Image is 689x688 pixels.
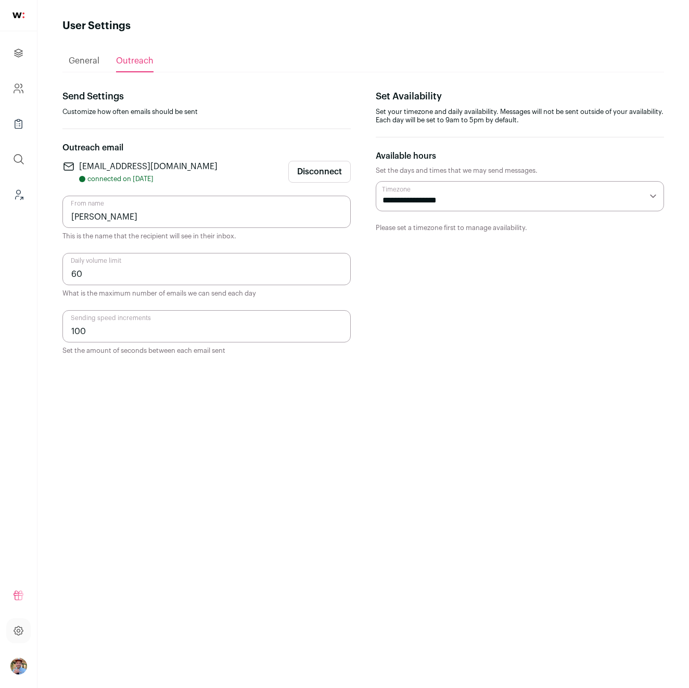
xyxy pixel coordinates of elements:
[79,160,218,173] p: [EMAIL_ADDRESS][DOMAIN_NAME]
[62,142,351,154] p: Outreach email
[6,41,31,66] a: Projects
[288,161,351,183] button: Disconnect
[69,50,99,71] a: General
[62,19,131,33] h1: User Settings
[376,108,664,124] p: Set your timezone and daily availability. Messages will not be sent outside of your availability....
[6,182,31,207] a: Leads (Backoffice)
[62,253,351,285] input: Daily volume limit
[62,289,351,298] p: What is the maximum number of emails we can send each day
[10,658,27,674] button: Open dropdown
[376,150,664,162] p: Available hours
[62,310,351,342] input: Sending speed increments
[69,57,99,65] span: General
[62,232,351,240] p: This is the name that the recipient will see in their inbox.
[6,76,31,101] a: Company and ATS Settings
[62,347,351,355] p: Set the amount of seconds between each email sent
[376,167,664,175] p: Set the days and times that we may send messages.
[12,12,24,18] img: wellfound-shorthand-0d5821cbd27db2630d0214b213865d53afaa358527fdda9d0ea32b1df1b89c2c.svg
[6,111,31,136] a: Company Lists
[62,89,351,104] p: Send Settings
[376,89,664,104] p: Set Availability
[62,196,351,228] input: From name
[116,57,154,65] span: Outreach
[79,175,218,183] p: connected on [DATE]
[10,658,27,674] img: 7975094-medium_jpg
[376,224,664,232] p: Please set a timezone first to manage availability.
[62,108,351,116] p: Customize how often emails should be sent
